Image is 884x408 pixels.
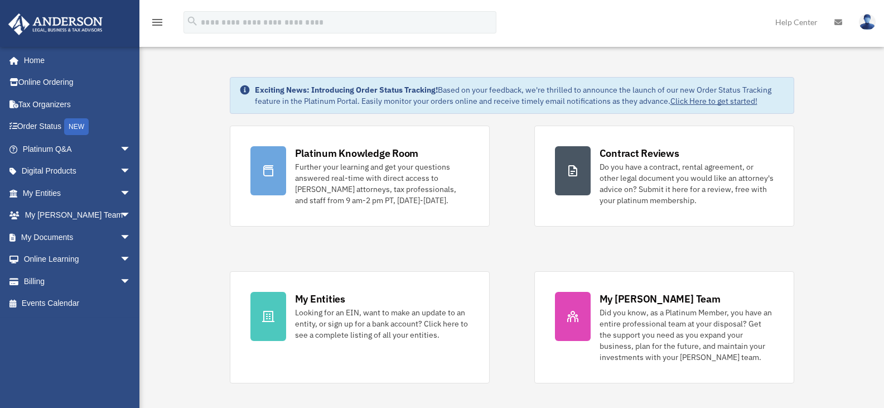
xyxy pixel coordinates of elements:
[151,16,164,29] i: menu
[8,160,148,183] a: Digital Productsarrow_drop_down
[230,271,490,383] a: My Entities Looking for an EIN, want to make an update to an entity, or sign up for a bank accoun...
[534,126,794,227] a: Contract Reviews Do you have a contract, rental agreement, or other legal document you would like...
[295,307,469,340] div: Looking for an EIN, want to make an update to an entity, or sign up for a bank account? Click her...
[295,146,419,160] div: Platinum Knowledge Room
[8,204,148,227] a: My [PERSON_NAME] Teamarrow_drop_down
[120,204,142,227] span: arrow_drop_down
[8,270,148,292] a: Billingarrow_drop_down
[534,271,794,383] a: My [PERSON_NAME] Team Did you know, as a Platinum Member, you have an entire professional team at...
[120,138,142,161] span: arrow_drop_down
[255,85,438,95] strong: Exciting News: Introducing Order Status Tracking!
[8,182,148,204] a: My Entitiesarrow_drop_down
[255,84,785,107] div: Based on your feedback, we're thrilled to announce the launch of our new Order Status Tracking fe...
[8,49,142,71] a: Home
[8,292,148,315] a: Events Calendar
[120,226,142,249] span: arrow_drop_down
[600,307,774,363] div: Did you know, as a Platinum Member, you have an entire professional team at your disposal? Get th...
[859,14,876,30] img: User Pic
[8,71,148,94] a: Online Ordering
[8,248,148,271] a: Online Learningarrow_drop_down
[8,93,148,116] a: Tax Organizers
[120,182,142,205] span: arrow_drop_down
[186,15,199,27] i: search
[8,138,148,160] a: Platinum Q&Aarrow_drop_down
[64,118,89,135] div: NEW
[8,116,148,138] a: Order StatusNEW
[8,226,148,248] a: My Documentsarrow_drop_down
[600,161,774,206] div: Do you have a contract, rental agreement, or other legal document you would like an attorney's ad...
[600,292,721,306] div: My [PERSON_NAME] Team
[295,161,469,206] div: Further your learning and get your questions answered real-time with direct access to [PERSON_NAM...
[230,126,490,227] a: Platinum Knowledge Room Further your learning and get your questions answered real-time with dire...
[600,146,679,160] div: Contract Reviews
[151,20,164,29] a: menu
[295,292,345,306] div: My Entities
[5,13,106,35] img: Anderson Advisors Platinum Portal
[670,96,757,106] a: Click Here to get started!
[120,160,142,183] span: arrow_drop_down
[120,270,142,293] span: arrow_drop_down
[120,248,142,271] span: arrow_drop_down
